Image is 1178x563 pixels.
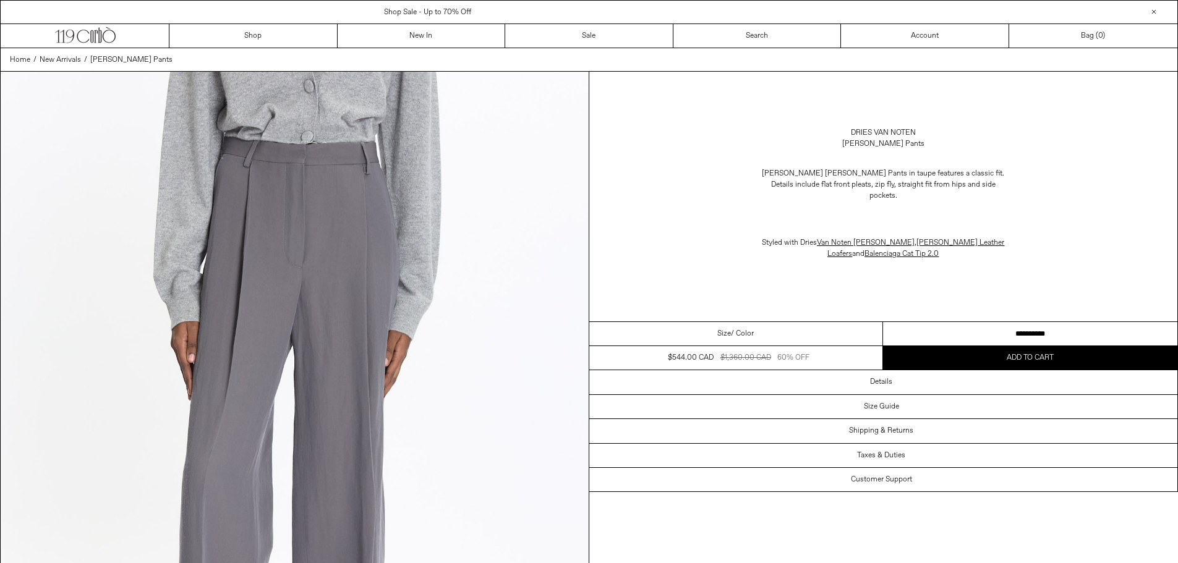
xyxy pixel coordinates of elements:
span: [PERSON_NAME] Pants [90,55,173,65]
span: / [84,54,87,66]
h3: Taxes & Duties [857,451,905,460]
a: Sale [505,24,673,48]
a: Dries Van Noten [851,127,916,138]
h3: Customer Support [851,475,912,484]
span: Size [717,328,731,339]
p: [PERSON_NAME] [PERSON_NAME] Pants in taupe features a classic fit. Details include flat front ple... [759,162,1007,208]
h3: Details [870,378,892,386]
a: Bag () [1009,24,1177,48]
h3: Size Guide [864,402,899,411]
div: $1,360.00 CAD [720,352,771,363]
div: $544.00 CAD [668,352,714,363]
div: [PERSON_NAME] Pants [842,138,924,150]
span: New Arrivals [40,55,81,65]
a: [PERSON_NAME] Leather Loafers [827,238,1004,259]
a: Shop Sale - Up to 70% Off [384,7,471,17]
span: Home [10,55,30,65]
span: Styled with Dries , and [762,238,1004,259]
a: Van Noten [PERSON_NAME] [817,238,915,248]
a: Balenciaga Cat Tip 2.0 [864,249,939,259]
a: Search [673,24,842,48]
span: / [33,54,36,66]
a: Shop [169,24,338,48]
a: New In [338,24,506,48]
span: Add to cart [1007,353,1054,363]
span: 0 [1098,31,1103,41]
a: New Arrivals [40,54,81,66]
div: 60% OFF [777,352,809,363]
button: Add to cart [883,346,1177,370]
a: Account [841,24,1009,48]
span: / Color [731,328,754,339]
a: Home [10,54,30,66]
h3: Shipping & Returns [849,426,913,435]
span: ) [1098,30,1105,41]
a: [PERSON_NAME] Pants [90,54,173,66]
